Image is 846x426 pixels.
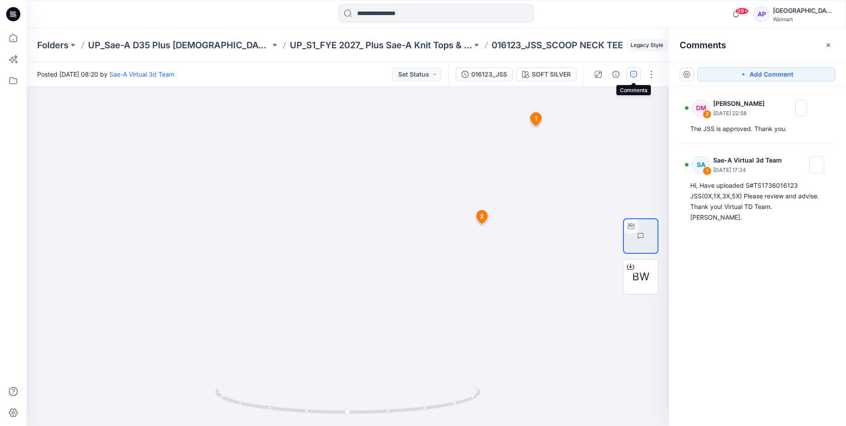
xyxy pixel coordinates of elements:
[703,110,711,119] div: 2
[713,155,784,166] p: Sae-A Virtual 3d Team
[632,269,650,285] span: BW
[690,124,825,134] div: The JSS is approved. Thank you.
[492,39,623,51] p: 016123_JSS_SCOOP NECK TEE
[456,67,513,81] button: 016123_JSS
[609,67,623,81] button: Details
[627,40,667,50] span: Legacy Style
[697,67,835,81] button: Add Comment
[735,8,749,15] span: 99+
[88,39,270,51] a: UP_Sae-A D35 Plus [DEMOGRAPHIC_DATA] Top
[713,109,770,118] p: [DATE] 22:58
[692,99,710,117] div: DM
[623,39,667,51] button: Legacy Style
[109,70,174,78] a: Sae-A Virtual 3d Team
[290,39,472,51] a: UP_S1_FYE 2027_ Plus Sae-A Knit Tops & dresses
[532,70,571,79] div: SOFT SILVER
[713,98,770,109] p: [PERSON_NAME]
[703,167,711,175] div: 1
[713,166,784,174] p: [DATE] 17:24
[471,70,507,79] div: 016123_JSS
[773,5,835,16] div: [GEOGRAPHIC_DATA]
[516,67,577,81] button: SOFT SILVER
[37,39,69,51] a: Folders
[692,156,710,174] div: SA
[690,180,825,223] div: Hi, Have uploaded S#TS1736016123 JSS(0X,1X,3X,5X) Please review and advise. Thank you! Virtual TD...
[37,70,174,79] span: Posted [DATE] 08:20 by
[773,16,835,23] div: Walmart
[680,40,726,50] h2: Comments
[754,6,769,22] div: AP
